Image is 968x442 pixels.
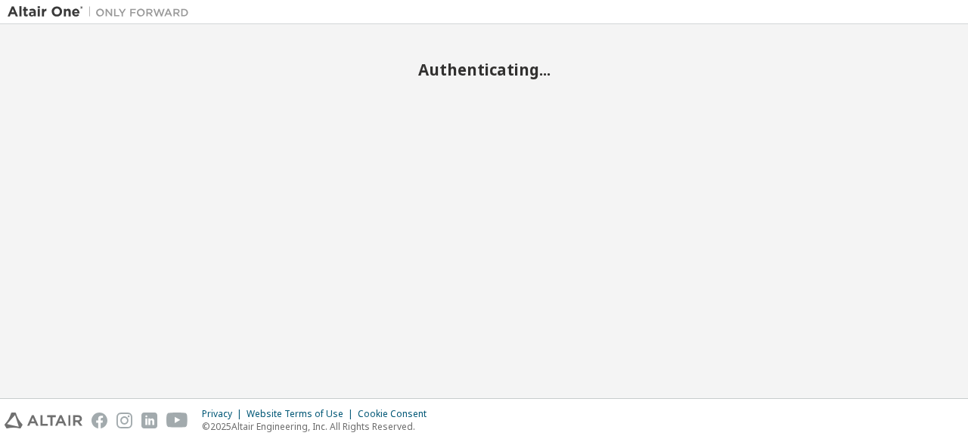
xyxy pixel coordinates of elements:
[166,413,188,428] img: youtube.svg
[92,413,107,428] img: facebook.svg
[5,413,82,428] img: altair_logo.svg
[141,413,157,428] img: linkedin.svg
[8,5,197,20] img: Altair One
[358,408,436,420] div: Cookie Consent
[116,413,132,428] img: instagram.svg
[202,408,247,420] div: Privacy
[247,408,358,420] div: Website Terms of Use
[8,60,960,79] h2: Authenticating...
[202,420,436,433] p: © 2025 Altair Engineering, Inc. All Rights Reserved.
